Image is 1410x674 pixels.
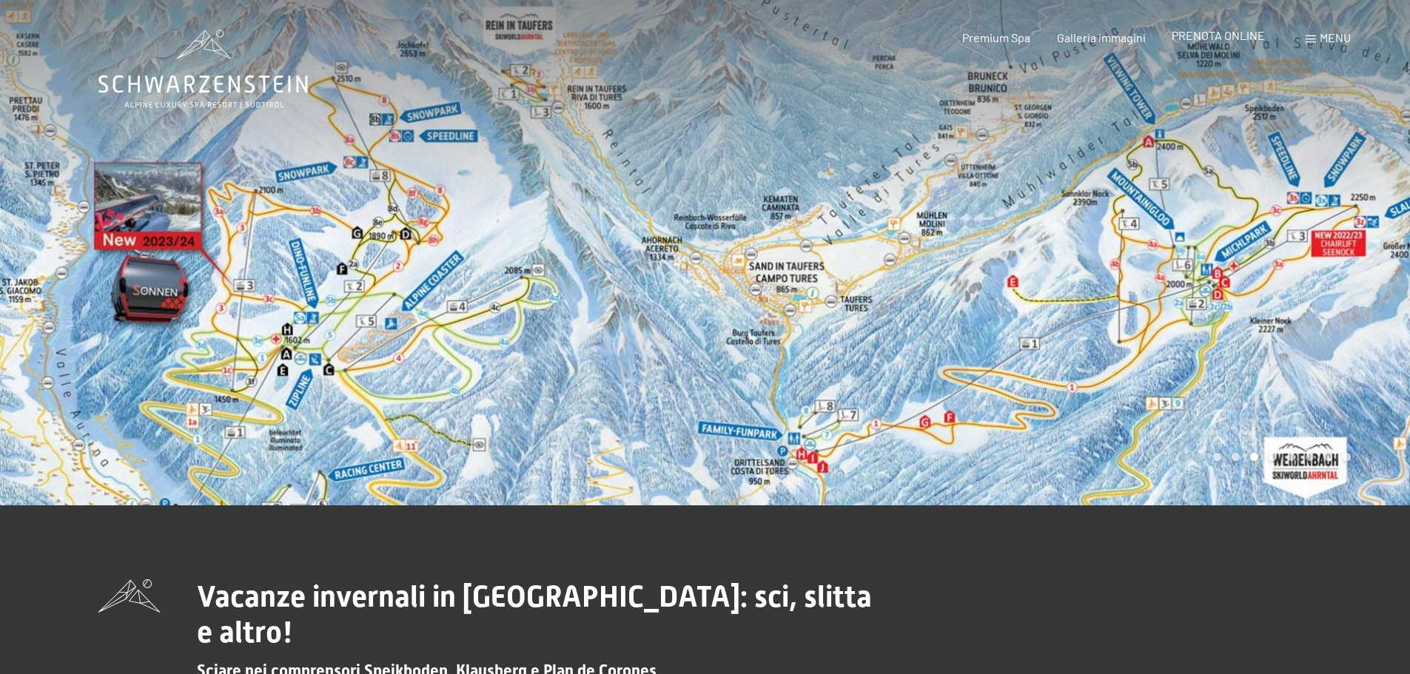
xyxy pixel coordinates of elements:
a: PRENOTA ONLINE [1172,28,1265,42]
div: Carousel Page 4 [1269,453,1277,461]
a: Galleria immagini [1057,30,1146,44]
a: Premium Spa [962,30,1030,44]
div: Carousel Page 2 [1232,453,1240,461]
div: Carousel Page 1 [1213,453,1221,461]
div: Carousel Page 8 [1343,453,1351,461]
span: Menu [1320,30,1351,44]
div: Carousel Pagination [1208,453,1351,461]
div: Carousel Page 3 (Current Slide) [1250,453,1258,461]
span: Vacanze invernali in [GEOGRAPHIC_DATA]: sci, slitta e altro! [197,579,872,650]
div: Carousel Page 6 [1306,453,1314,461]
div: Carousel Page 5 [1287,453,1295,461]
div: Carousel Page 7 [1324,453,1332,461]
